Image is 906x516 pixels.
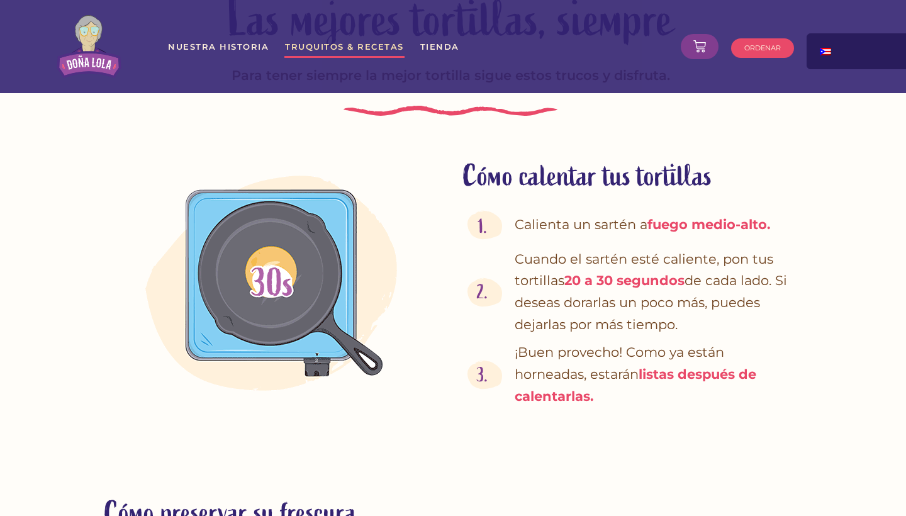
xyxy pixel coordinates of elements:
tspan: 2. [476,280,488,305]
nav: Menu [167,35,664,58]
h4: Cómo calentar tus tortillas [463,159,797,195]
span: Calienta un sartén a [512,214,771,236]
tspan: 1. [478,215,488,239]
img: Spanish [820,48,831,55]
a: Truquitos & Recetas [284,35,405,58]
a: ORDENAR [731,38,794,58]
a: Tienda [420,35,460,58]
strong: listas después de calentarlas. [515,366,756,404]
img: Heating Instructions [145,176,397,391]
span: Cuando el sartén esté caliente, pon tus tortillas de cada lado. Si deseas dorarlas un poco más, p... [512,249,797,336]
span: ¡Buen provecho! Como ya están horneadas, estarán [512,342,797,407]
a: Nuestra Historia [167,35,269,58]
tspan: 3. [476,363,488,388]
strong: fuego medio-alto. [647,216,771,232]
span: ORDENAR [744,45,781,52]
strong: 20 a 30 segundos [564,272,685,288]
img: divider [344,106,557,116]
